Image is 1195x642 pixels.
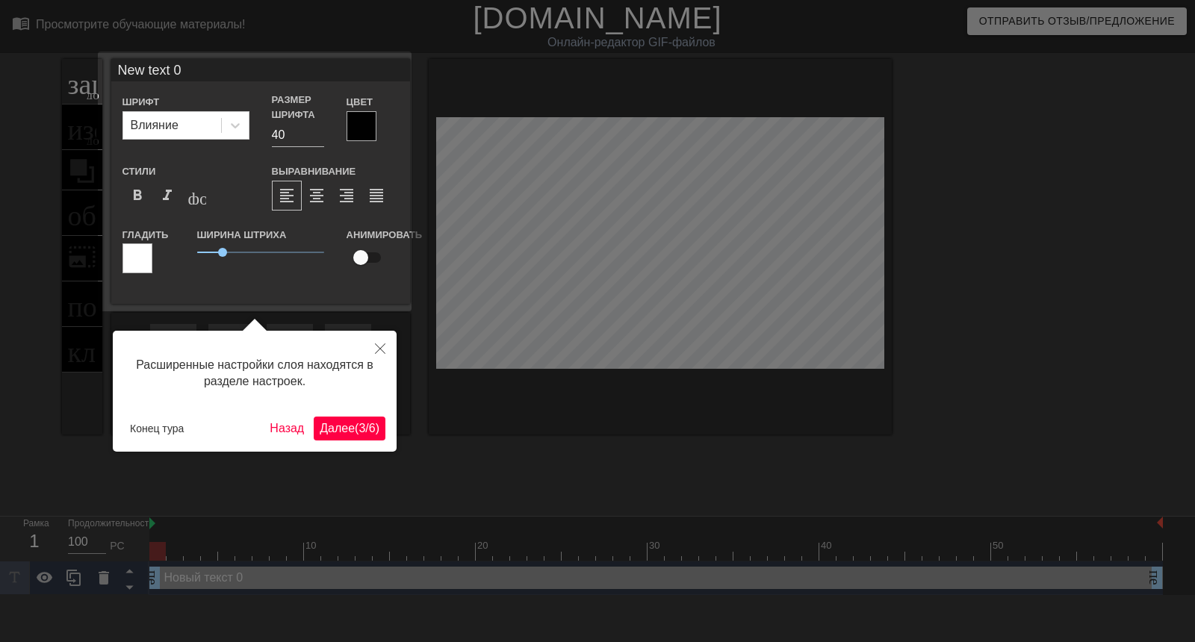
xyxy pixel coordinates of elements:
[358,422,365,434] font: 3
[136,358,373,387] font: Расширенные настройки слоя находятся в разделе настроек.
[130,423,184,434] font: Конец тура
[355,422,358,434] font: (
[270,422,304,434] font: Назад
[376,422,379,434] font: )
[369,422,376,434] font: 6
[264,417,310,440] button: Назад
[320,422,355,434] font: Далее
[314,417,385,440] button: Следующий
[124,417,190,440] button: Конец тура
[365,422,368,434] font: /
[364,331,397,365] button: Закрывать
